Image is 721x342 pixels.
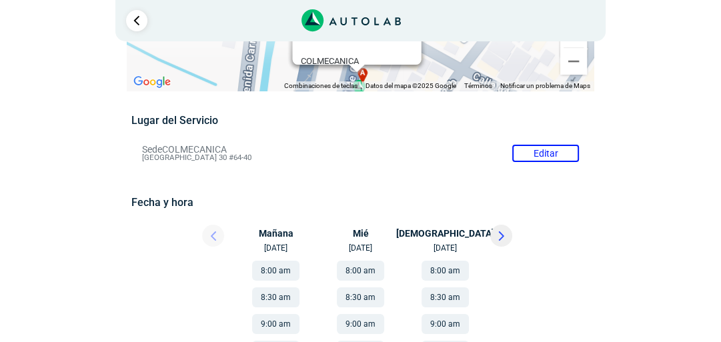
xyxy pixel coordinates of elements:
a: Términos (se abre en una nueva pestaña) [464,82,492,89]
img: Google [130,73,174,91]
h5: Lugar del Servicio [131,114,590,127]
button: 9:00 am [337,314,384,334]
span: Datos del mapa ©2025 Google [365,82,456,89]
span: a [360,68,366,79]
b: COLMECANICA [301,56,359,66]
a: Abre esta zona en Google Maps (se abre en una nueva ventana) [130,73,174,91]
button: 8:30 am [422,287,469,307]
div: [GEOGRAPHIC_DATA] 30 #64-40 [301,56,422,76]
button: 8:00 am [422,261,469,281]
button: Cerrar [392,21,424,53]
button: 8:30 am [337,287,384,307]
button: 8:00 am [252,261,299,281]
a: Notificar un problema de Maps [500,82,590,89]
button: 9:00 am [422,314,469,334]
button: 9:00 am [252,314,299,334]
button: Reducir [560,48,587,75]
h5: Fecha y hora [131,196,590,209]
button: 8:30 am [252,287,299,307]
a: Ir al paso anterior [126,10,147,31]
button: Combinaciones de teclas [283,81,357,91]
a: Link al sitio de autolab [301,13,401,26]
button: 8:00 am [337,261,384,281]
